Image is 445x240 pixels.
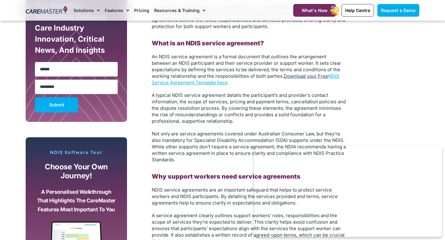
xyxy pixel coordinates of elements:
[152,54,341,79] span: An NDIS service agreement is a formal document that outlines the arrangement between an NDIS part...
[152,187,338,206] span: NDIS service agreements are an important safeguard that helps to protect service workers and NDIS...
[35,97,78,113] button: Submit
[152,92,346,124] span: A typical NDIS service agreement details the participant’s and provider’s contact information, th...
[152,73,339,85] a: NDIS Service Agreement Template here
[377,4,419,17] a: Request a Demo
[152,173,300,180] b: Why support workers need service agreements
[36,163,116,180] p: Choose your own journey!
[152,39,264,47] b: What is an NDIS service agreement?
[32,150,121,155] p: NDIS Software Tour
[341,4,374,17] a: Help Centre
[254,146,442,237] iframe: Popup CTA
[49,103,64,106] span: Submit
[381,8,416,13] span: Request a Demo
[345,8,370,13] span: Help Centre
[293,4,336,17] a: What's New
[152,131,346,163] span: Not only are service agreements covered under Australian Consumer Law, but they’re also mandatory...
[152,53,346,86] p: .
[26,6,67,15] img: CareMaster Logo
[284,73,328,79] a: Download your Free
[36,188,116,214] p: A personalised walkthrough that highlights the CareMaster features most important to you
[302,8,328,13] span: What's New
